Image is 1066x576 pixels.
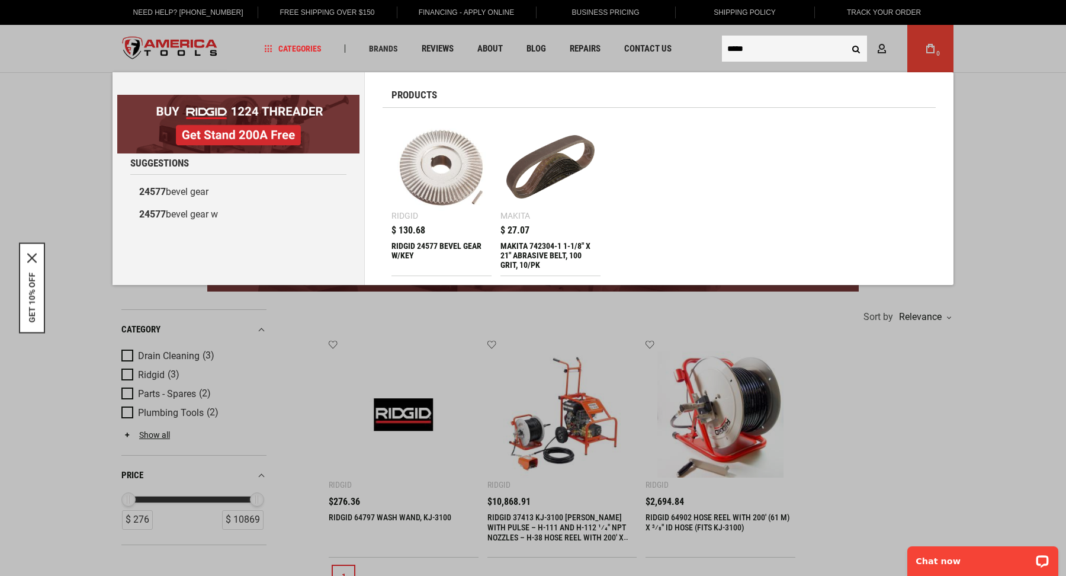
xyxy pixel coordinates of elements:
b: 24577 [139,209,166,220]
span: Suggestions [130,158,189,168]
a: Categories [259,41,327,57]
b: 24577 [139,186,166,197]
span: Brands [369,44,398,53]
div: MAKITA 742304-1 1-1/8 [500,241,601,270]
span: Categories [265,44,322,53]
button: Close [27,254,37,263]
button: Search [845,37,867,60]
img: MAKITA 742304-1 1-1/8 [506,123,595,211]
span: $ 130.68 [391,226,425,235]
div: RIDGID 24577 BEVEL GEAR W/KEY [391,241,492,270]
a: RIDGID 24577 BEVEL GEAR W/KEY Ridgid $ 130.68 RIDGID 24577 BEVEL GEAR W/KEY [391,117,492,276]
a: 24577bevel gear w [130,203,346,226]
img: BOGO: Buy RIDGID® 1224 Threader, Get Stand 200A Free! [117,95,359,153]
span: $ 27.07 [500,226,529,235]
button: GET 10% OFF [27,273,37,323]
a: BOGO: Buy RIDGID® 1224 Threader, Get Stand 200A Free! [117,95,359,104]
a: MAKITA 742304-1 1-1/8 Makita $ 27.07 MAKITA 742304-1 1-1/8" X 21" ABRASIVE BELT, 100 GRIT, 10/PK [500,117,601,276]
div: Ridgid [391,212,418,220]
svg: close icon [27,254,37,263]
iframe: LiveChat chat widget [900,539,1066,576]
a: 24577bevel gear [130,181,346,203]
img: RIDGID 24577 BEVEL GEAR W/KEY [397,123,486,211]
span: Products [391,90,437,100]
a: Brands [364,41,403,57]
div: Makita [500,212,530,220]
